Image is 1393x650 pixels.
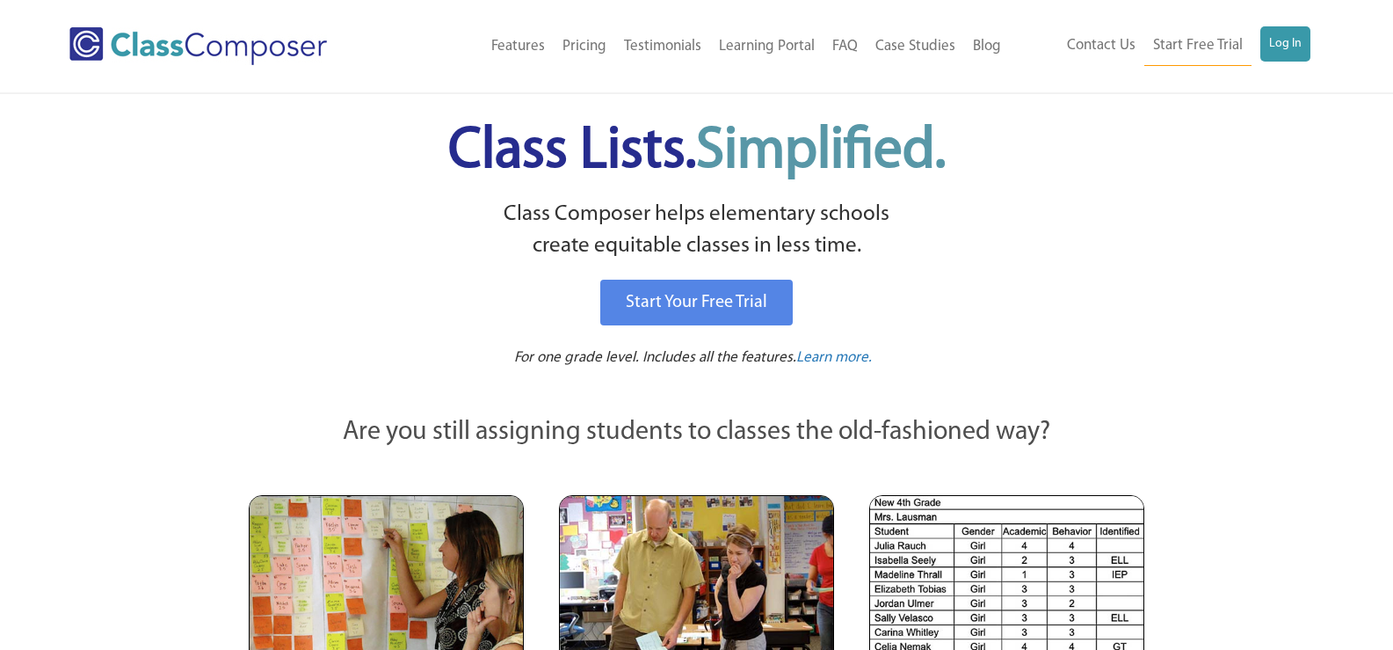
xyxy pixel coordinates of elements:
[600,280,793,325] a: Start Your Free Trial
[710,27,823,66] a: Learning Portal
[867,27,964,66] a: Case Studies
[246,199,1148,263] p: Class Composer helps elementary schools create equitable classes in less time.
[1260,26,1310,62] a: Log In
[69,27,327,65] img: Class Composer
[1058,26,1144,65] a: Contact Us
[964,27,1010,66] a: Blog
[396,27,1010,66] nav: Header Menu
[696,123,946,180] span: Simplified.
[554,27,615,66] a: Pricing
[796,350,872,365] span: Learn more.
[482,27,554,66] a: Features
[448,123,946,180] span: Class Lists.
[796,347,872,369] a: Learn more.
[249,413,1145,452] p: Are you still assigning students to classes the old-fashioned way?
[626,294,767,311] span: Start Your Free Trial
[514,350,796,365] span: For one grade level. Includes all the features.
[615,27,710,66] a: Testimonials
[823,27,867,66] a: FAQ
[1144,26,1252,66] a: Start Free Trial
[1010,26,1310,66] nav: Header Menu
